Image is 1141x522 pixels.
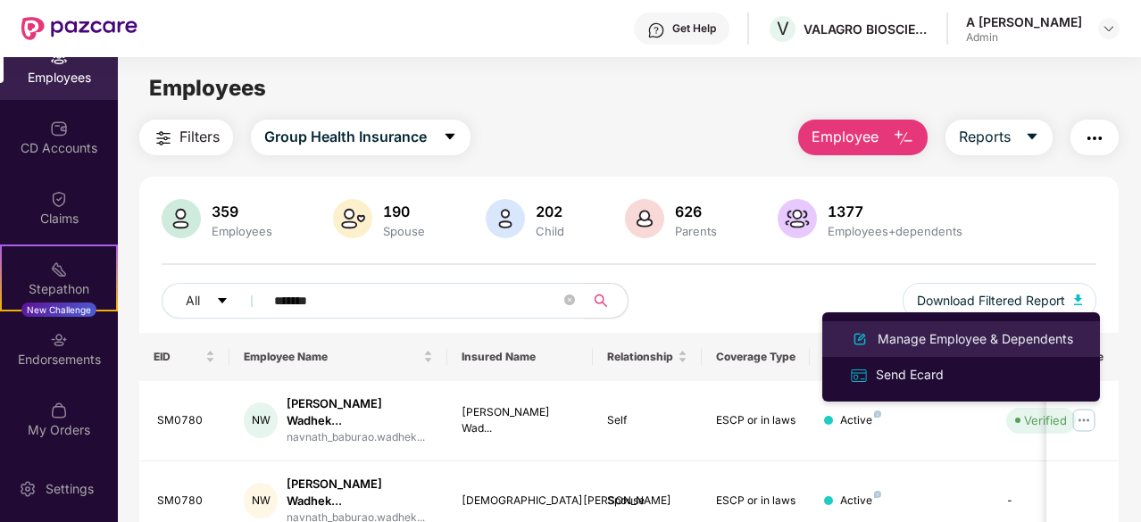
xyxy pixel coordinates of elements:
img: svg+xml;base64,PHN2ZyBpZD0iQ2xhaW0iIHhtbG5zPSJodHRwOi8vd3d3LnczLm9yZy8yMDAwL3N2ZyIgd2lkdGg9IjIwIi... [50,190,68,208]
img: svg+xml;base64,PHN2ZyBpZD0iSGVscC0zMngzMiIgeG1sbnM9Imh0dHA6Ly93d3cudzMub3JnLzIwMDAvc3ZnIiB3aWR0aD... [647,21,665,39]
div: Verified [1024,411,1067,429]
div: [DEMOGRAPHIC_DATA][PERSON_NAME] [462,493,579,510]
img: svg+xml;base64,PHN2ZyB4bWxucz0iaHR0cDovL3d3dy53My5vcmcvMjAwMC9zdmciIHhtbG5zOnhsaW5rPSJodHRwOi8vd3... [162,199,201,238]
div: Spouse [379,224,429,238]
span: close-circle [564,294,575,305]
img: svg+xml;base64,PHN2ZyBpZD0iQ0RfQWNjb3VudHMiIGRhdGEtbmFtZT0iQ0QgQWNjb3VudHMiIHhtbG5zPSJodHRwOi8vd3... [50,120,68,137]
img: svg+xml;base64,PHN2ZyB4bWxucz0iaHR0cDovL3d3dy53My5vcmcvMjAwMC9zdmciIHhtbG5zOnhsaW5rPSJodHRwOi8vd3... [849,328,870,350]
div: Get Help [672,21,716,36]
span: Group Health Insurance [264,126,427,148]
div: Child [532,224,568,238]
th: Coverage Type [702,333,811,381]
img: New Pazcare Logo [21,17,137,40]
div: NW [244,483,278,518]
img: svg+xml;base64,PHN2ZyBpZD0iRHJvcGRvd24tMzJ4MzIiIHhtbG5zPSJodHRwOi8vd3d3LnczLm9yZy8yMDAwL3N2ZyIgd2... [1102,21,1116,36]
div: Spouse [607,493,687,510]
img: svg+xml;base64,PHN2ZyB4bWxucz0iaHR0cDovL3d3dy53My5vcmcvMjAwMC9zdmciIHdpZHRoPSIxNiIgaGVpZ2h0PSIxNi... [849,366,869,385]
div: ESCP or in laws [716,493,796,510]
img: svg+xml;base64,PHN2ZyB4bWxucz0iaHR0cDovL3d3dy53My5vcmcvMjAwMC9zdmciIHdpZHRoPSIyNCIgaGVpZ2h0PSIyNC... [1084,128,1105,149]
div: Manage Employee & Dependents [874,329,1077,349]
img: svg+xml;base64,PHN2ZyB4bWxucz0iaHR0cDovL3d3dy53My5vcmcvMjAwMC9zdmciIHdpZHRoPSI4IiBoZWlnaHQ9IjgiIH... [874,491,881,498]
div: [PERSON_NAME] Wadhek... [287,476,433,510]
span: All [186,291,200,311]
div: SM0780 [157,412,216,429]
div: Self [607,412,687,429]
div: ESCP or in laws [716,412,796,429]
div: Employees+dependents [824,224,966,238]
img: svg+xml;base64,PHN2ZyBpZD0iRW1wbG95ZWVzIiB4bWxucz0iaHR0cDovL3d3dy53My5vcmcvMjAwMC9zdmciIHdpZHRoPS... [50,49,68,67]
img: svg+xml;base64,PHN2ZyB4bWxucz0iaHR0cDovL3d3dy53My5vcmcvMjAwMC9zdmciIHhtbG5zOnhsaW5rPSJodHRwOi8vd3... [893,128,914,149]
button: search [584,283,629,319]
div: 1377 [824,203,966,220]
div: NW [244,402,278,438]
span: caret-down [216,294,229,309]
span: Reports [959,126,1011,148]
div: New Challenge [21,302,96,317]
th: Employee Name [229,333,447,381]
div: Stepathon [2,280,116,298]
span: caret-down [1025,129,1039,145]
th: Relationship [593,333,702,381]
img: svg+xml;base64,PHN2ZyBpZD0iU2V0dGluZy0yMHgyMCIgeG1sbnM9Imh0dHA6Ly93d3cudzMub3JnLzIwMDAvc3ZnIiB3aW... [19,480,37,498]
img: svg+xml;base64,PHN2ZyB4bWxucz0iaHR0cDovL3d3dy53My5vcmcvMjAwMC9zdmciIHhtbG5zOnhsaW5rPSJodHRwOi8vd3... [486,199,525,238]
img: svg+xml;base64,PHN2ZyBpZD0iTXlfT3JkZXJzIiBkYXRhLW5hbWU9Ik15IE9yZGVycyIgeG1sbnM9Imh0dHA6Ly93d3cudz... [50,402,68,419]
div: SM0780 [157,493,216,510]
img: svg+xml;base64,PHN2ZyB4bWxucz0iaHR0cDovL3d3dy53My5vcmcvMjAwMC9zdmciIHhtbG5zOnhsaW5rPSJodHRwOi8vd3... [625,199,664,238]
span: search [584,294,619,308]
span: caret-down [443,129,457,145]
img: svg+xml;base64,PHN2ZyB4bWxucz0iaHR0cDovL3d3dy53My5vcmcvMjAwMC9zdmciIHdpZHRoPSI4IiBoZWlnaHQ9IjgiIH... [874,410,881,418]
div: 626 [671,203,720,220]
span: V [777,18,789,39]
div: [PERSON_NAME] Wadhek... [287,395,433,429]
button: Allcaret-down [162,283,271,319]
div: Active [840,412,881,429]
img: svg+xml;base64,PHN2ZyB4bWxucz0iaHR0cDovL3d3dy53My5vcmcvMjAwMC9zdmciIHhtbG5zOnhsaW5rPSJodHRwOi8vd3... [778,199,817,238]
img: manageButton [1070,406,1098,435]
button: Group Health Insurancecaret-down [251,120,471,155]
div: Employees [208,224,276,238]
div: navnath_baburao.wadhek... [287,429,433,446]
span: Employees [149,75,266,101]
button: Filters [139,120,233,155]
div: Send Ecard [872,365,947,385]
button: Download Filtered Report [903,283,1097,319]
div: Parents [671,224,720,238]
div: Settings [40,480,99,498]
div: 190 [379,203,429,220]
span: close-circle [564,293,575,310]
th: EID [139,333,230,381]
img: svg+xml;base64,PHN2ZyB4bWxucz0iaHR0cDovL3d3dy53My5vcmcvMjAwMC9zdmciIHdpZHRoPSIyNCIgaGVpZ2h0PSIyNC... [153,128,174,149]
span: Employee Name [244,350,420,364]
span: Download Filtered Report [917,291,1065,311]
div: Admin [966,30,1082,45]
div: 202 [532,203,568,220]
th: Insured Name [447,333,593,381]
div: Active [840,493,881,510]
img: svg+xml;base64,PHN2ZyB4bWxucz0iaHR0cDovL3d3dy53My5vcmcvMjAwMC9zdmciIHhtbG5zOnhsaW5rPSJodHRwOi8vd3... [333,199,372,238]
span: EID [154,350,203,364]
div: A [PERSON_NAME] [966,13,1082,30]
img: svg+xml;base64,PHN2ZyB4bWxucz0iaHR0cDovL3d3dy53My5vcmcvMjAwMC9zdmciIHhtbG5zOnhsaW5rPSJodHRwOi8vd3... [1074,294,1083,305]
span: Employee [812,126,879,148]
div: 359 [208,203,276,220]
img: svg+xml;base64,PHN2ZyB4bWxucz0iaHR0cDovL3d3dy53My5vcmcvMjAwMC9zdmciIHdpZHRoPSIyMSIgaGVpZ2h0PSIyMC... [50,261,68,278]
div: [PERSON_NAME] Wad... [462,404,579,438]
button: Employee [798,120,928,155]
span: Filters [179,126,220,148]
span: Relationship [607,350,674,364]
button: Reportscaret-down [945,120,1053,155]
img: svg+xml;base64,PHN2ZyBpZD0iRW5kb3JzZW1lbnRzIiB4bWxucz0iaHR0cDovL3d3dy53My5vcmcvMjAwMC9zdmciIHdpZH... [50,331,68,349]
div: VALAGRO BIOSCIENCES [804,21,929,37]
